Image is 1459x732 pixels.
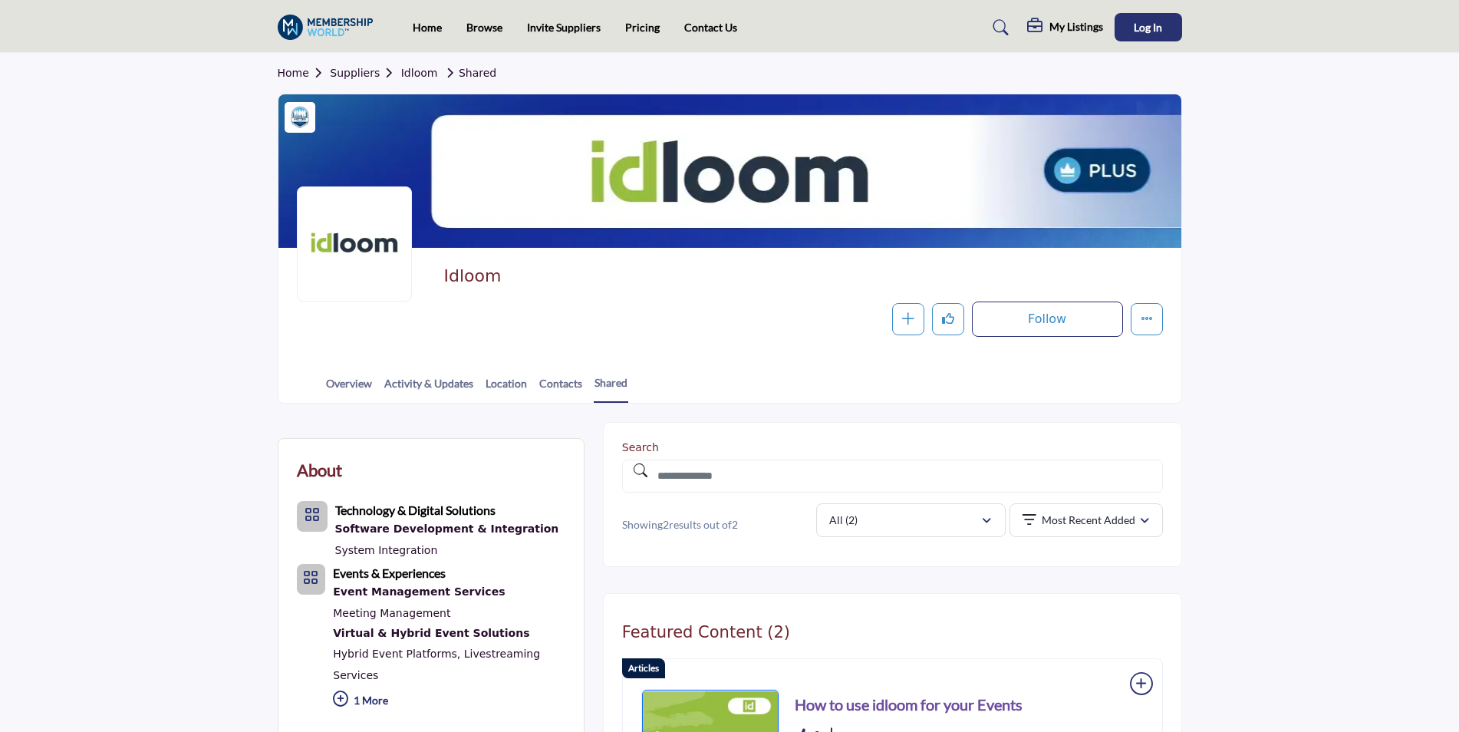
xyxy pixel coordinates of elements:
[278,15,381,40] img: site Logo
[628,661,659,675] p: Articles
[527,21,601,34] a: Invite Suppliers
[297,457,342,483] h2: About
[297,501,328,532] button: Category Icon
[413,21,442,34] a: Home
[625,21,660,34] a: Pricing
[333,607,450,619] a: Meeting Management
[333,582,565,602] div: Planning, logistics, and event registration.
[1131,303,1163,335] button: More details
[333,582,565,602] a: Event Management Services
[622,441,1163,454] h1: Search
[441,67,496,79] a: Shared
[335,544,438,556] a: System Integration
[466,21,502,34] a: Browse
[333,565,446,580] b: Events & Experiences
[978,15,1019,40] a: Search
[795,693,1023,716] a: How to use idloom for your Events
[1115,13,1182,41] button: Log In
[663,518,669,531] span: 2
[330,67,400,79] a: Suppliers
[443,266,865,286] h2: Idloom
[932,303,964,335] button: Like
[335,503,496,517] b: Technology & Digital Solutions
[333,686,565,719] p: 1 More
[1027,18,1103,37] div: My Listings
[732,518,738,531] span: 2
[335,519,559,539] a: Software Development & Integration
[816,503,1006,537] button: All (2)
[297,564,326,595] button: Category Icon
[1134,21,1162,34] span: Log In
[594,374,628,403] a: Shared
[622,517,807,533] p: Showing results out of
[1009,503,1163,537] button: Most Recent Added
[384,375,474,402] a: Activity & Updates
[401,67,438,79] a: Idloom
[485,375,528,402] a: Location
[972,302,1123,337] button: Follow
[288,106,311,129] img: Vetted Partners
[538,375,583,402] a: Contacts
[1042,513,1135,528] p: Most Recent Added
[333,624,565,644] a: Virtual & Hybrid Event Solutions
[333,568,446,580] a: Events & Experiences
[335,519,559,539] div: Custom software builds and system integrations.
[829,513,858,528] p: All (2)
[335,505,496,517] a: Technology & Digital Solutions
[278,67,331,79] a: Home
[1049,20,1103,34] h5: My Listings
[333,648,460,660] a: Hybrid Event Platforms,
[684,21,737,34] a: Contact Us
[333,624,565,644] div: Digital tools and platforms for hybrid and virtual events.
[325,375,373,402] a: Overview
[622,623,790,642] h2: Featured Content (2)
